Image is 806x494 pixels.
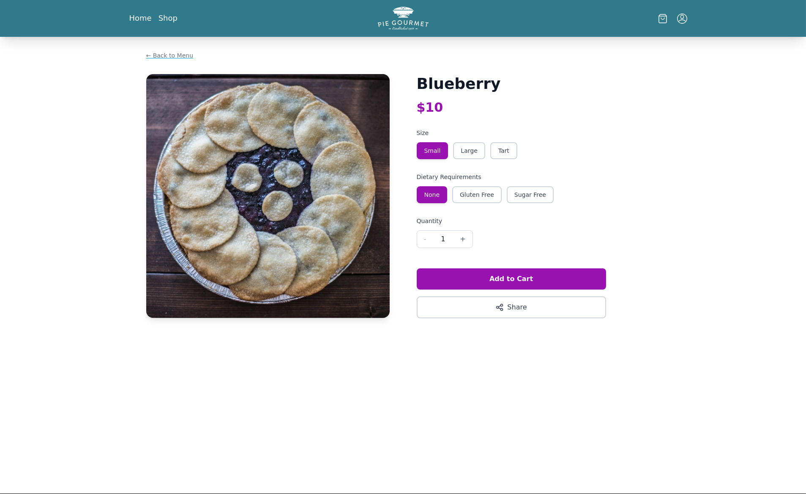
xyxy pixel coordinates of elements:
button: Large [453,142,485,159]
button: Tart [490,142,517,159]
span: $ 10 [417,100,443,115]
a: Logo [378,7,429,30]
button: Decrease quantity [417,231,433,248]
button: Gluten Free [452,186,502,203]
label: Dietary Requirements [417,173,660,181]
a: ← Back to Menu [146,51,194,60]
label: Quantity [417,217,660,225]
a: Home [129,13,152,23]
button: Menu [677,14,687,24]
button: Small [417,142,448,159]
h1: Blueberry [417,74,660,93]
img: logo [378,7,429,30]
button: Add to Cart [417,268,606,290]
button: None [417,186,448,203]
img: Blueberry [146,74,390,318]
button: Increase quantity [453,231,472,248]
label: Size [417,129,660,137]
button: Sugar Free [507,186,554,203]
a: Shop [158,13,178,23]
span: 1 [433,231,453,248]
button: Share [417,296,606,318]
